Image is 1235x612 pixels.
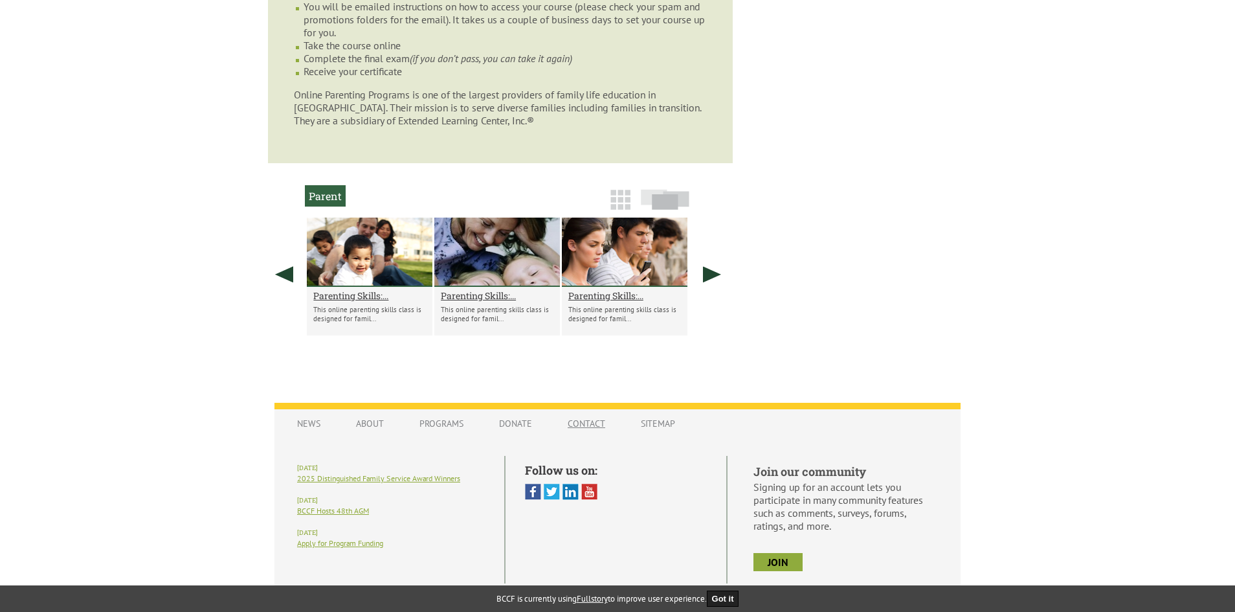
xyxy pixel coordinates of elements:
a: News [284,411,333,436]
p: Signing up for an account lets you participate in many community features such as comments, surve... [753,481,938,532]
h6: [DATE] [297,496,485,504]
button: Got it [707,591,739,607]
a: Donate [486,411,545,436]
a: BCCF Hosts 48th AGM [297,506,369,516]
img: slide-icon.png [641,189,689,210]
a: About [343,411,397,436]
img: Linked In [562,484,579,500]
img: grid-icon.png [610,190,630,210]
a: Fullstory [577,593,608,604]
h5: Follow us on: [525,462,707,478]
li: Take the course online [304,39,707,52]
a: 2025 Distinguished Family Service Award Winners [297,473,460,483]
a: Sitemap [628,411,688,436]
p: Online Parenting Programs is one of the largest providers of family life education in [GEOGRAPHIC... [294,88,707,127]
img: Facebook [525,484,541,500]
img: You Tube [581,484,597,500]
a: Apply for Program Funding [297,538,383,548]
img: Twitter [544,484,560,500]
h6: [DATE] [297,528,485,537]
p: This online parenting skills class is designed for famil... [568,305,681,323]
a: Grid View [606,196,634,216]
h2: Parent [305,185,346,207]
h6: [DATE] [297,464,485,472]
li: Parenting Skills: 5-13 [434,218,560,335]
p: This online parenting skills class is designed for famil... [441,305,553,323]
a: Parenting Skills:... [568,289,681,302]
li: Parenting Skills: 13-18 [562,218,687,335]
a: Parenting Skills:... [441,289,553,302]
a: join [753,553,803,571]
p: This online parenting skills class is designed for famil... [313,305,426,323]
li: Receive your certificate [304,65,707,78]
li: Complete the final exam [304,52,707,65]
h5: Join our community [753,464,938,479]
li: Parenting Skills: 0-5 [307,218,432,335]
a: Parenting Skills:... [313,289,426,302]
a: Programs [406,411,476,436]
em: (if you don’t pass, you can take it again) [410,52,572,65]
a: Slide View [637,196,693,216]
a: Contact [555,411,618,436]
